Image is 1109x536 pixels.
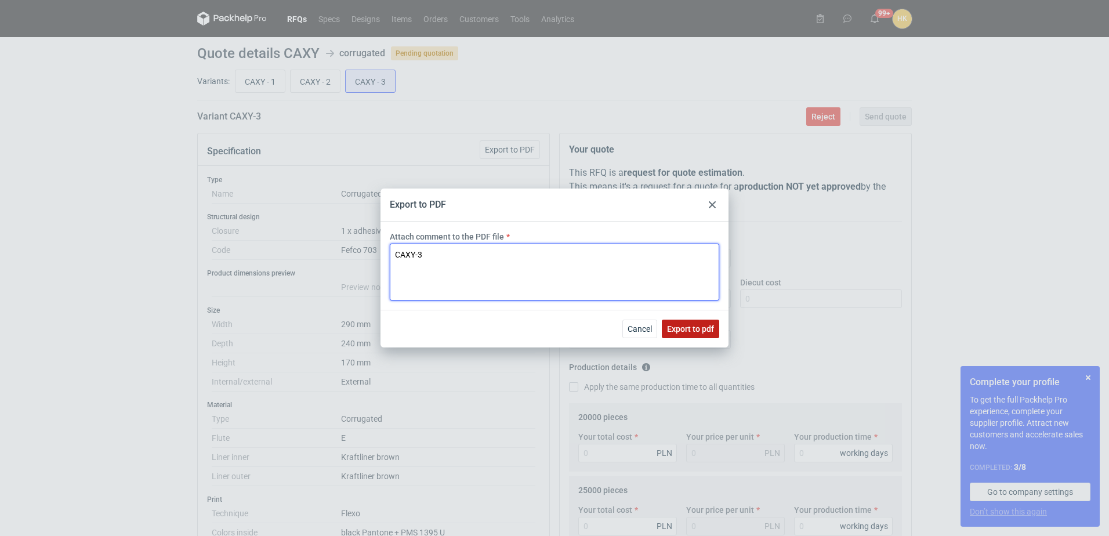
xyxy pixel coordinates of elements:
[390,244,719,300] textarea: CAXY-3
[390,231,504,242] label: Attach comment to the PDF file
[390,198,446,211] div: Export to PDF
[667,325,714,333] span: Export to pdf
[622,320,657,338] button: Cancel
[628,325,652,333] span: Cancel
[662,320,719,338] button: Export to pdf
